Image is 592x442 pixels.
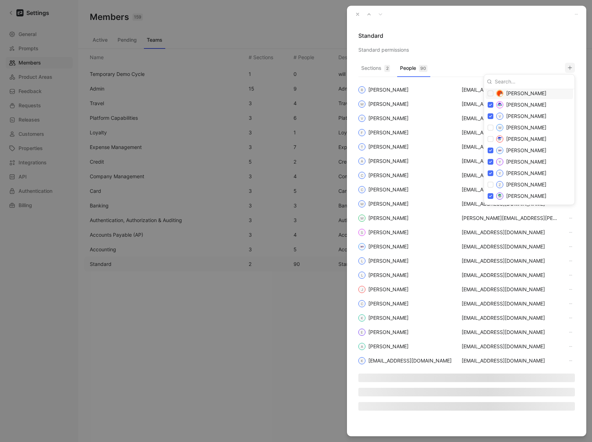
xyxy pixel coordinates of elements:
[506,113,546,119] span: [PERSON_NAME]
[497,148,503,153] img: Ying
[497,113,503,119] svg: Vinay
[497,136,503,142] img: Yaovi
[499,114,501,118] text: V
[506,136,546,142] span: [PERSON_NAME]
[499,171,501,175] text: Y
[497,170,503,176] svg: Yuheng
[506,147,546,153] span: [PERSON_NAME]
[506,193,546,199] span: [PERSON_NAME]
[506,124,546,130] span: [PERSON_NAME]
[497,125,503,130] svg: Wilson
[497,159,503,165] svg: Yu
[506,102,546,108] span: [PERSON_NAME]
[497,193,503,199] img: Zack
[497,182,503,187] svg: Zach
[506,159,546,165] span: [PERSON_NAME]
[498,126,502,130] text: W
[497,91,503,96] img: Tomas
[506,181,546,187] span: [PERSON_NAME]
[499,183,501,187] text: Z
[499,160,501,164] text: Y
[492,76,572,87] input: Search...
[497,102,503,108] img: Victoria
[506,170,546,176] span: [PERSON_NAME]
[506,90,546,96] span: [PERSON_NAME]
